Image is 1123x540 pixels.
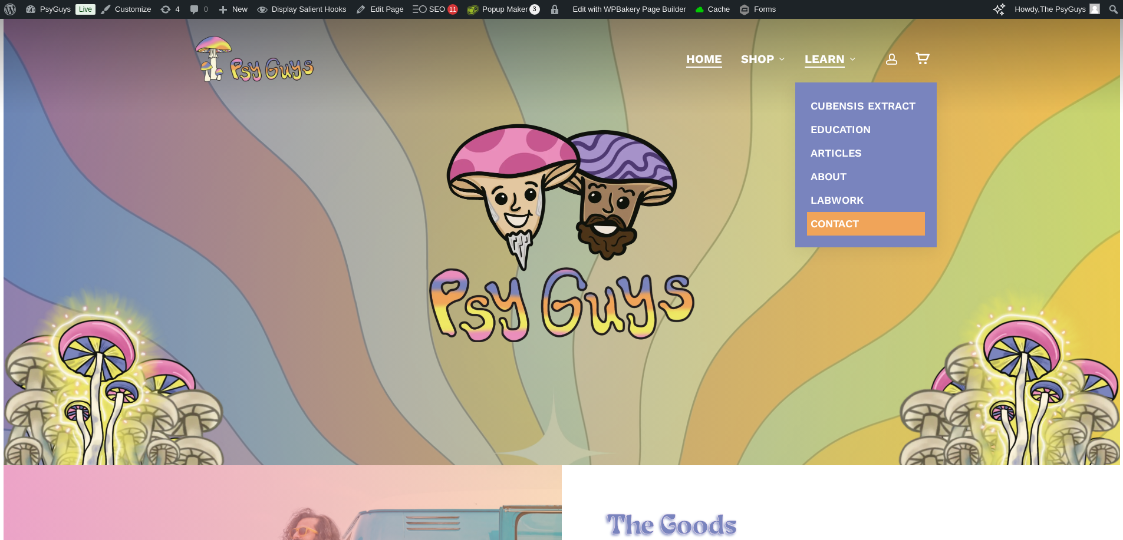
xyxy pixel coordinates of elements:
div: 11 [447,4,458,15]
span: Labwork [811,194,864,206]
span: Shop [741,52,774,66]
img: Colorful psychedelic mushrooms with pink, blue, and yellow patterns on a glowing yellow background. [25,283,173,495]
a: Learn [805,51,857,67]
a: Labwork [807,188,925,212]
a: Articles [807,141,925,165]
img: Avatar photo [1089,4,1100,14]
nav: Main Menu [677,19,928,99]
span: Contact [811,217,859,230]
img: PsyGuys Heads Logo [444,108,680,285]
span: Learn [805,52,845,66]
span: Articles [811,147,862,159]
img: Colorful psychedelic mushrooms with pink, blue, and yellow patterns on a glowing yellow background. [950,283,1098,495]
a: About [807,165,925,188]
span: The PsyGuys [1040,5,1086,14]
a: Shop [741,51,786,67]
img: Illustration of a cluster of tall mushrooms with light caps and dark gills, viewed from below. [943,295,1120,477]
a: Contact [807,212,925,236]
img: Illustration of a cluster of tall mushrooms with light caps and dark gills, viewed from below. [898,342,1075,524]
a: Live [75,4,95,15]
span: Cubensis Extract [811,100,915,112]
img: Psychedelic PsyGuys Text Logo [429,267,694,342]
a: Home [686,51,722,67]
span: Education [811,123,871,135]
a: Education [807,118,925,141]
span: About [811,170,847,183]
img: Illustration of a cluster of tall mushrooms with light caps and dark gills, viewed from below. [4,295,180,477]
a: Cubensis Extract [807,94,925,118]
span: Home [686,52,722,66]
span: 3 [529,4,540,15]
img: PsyGuys [195,35,314,82]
